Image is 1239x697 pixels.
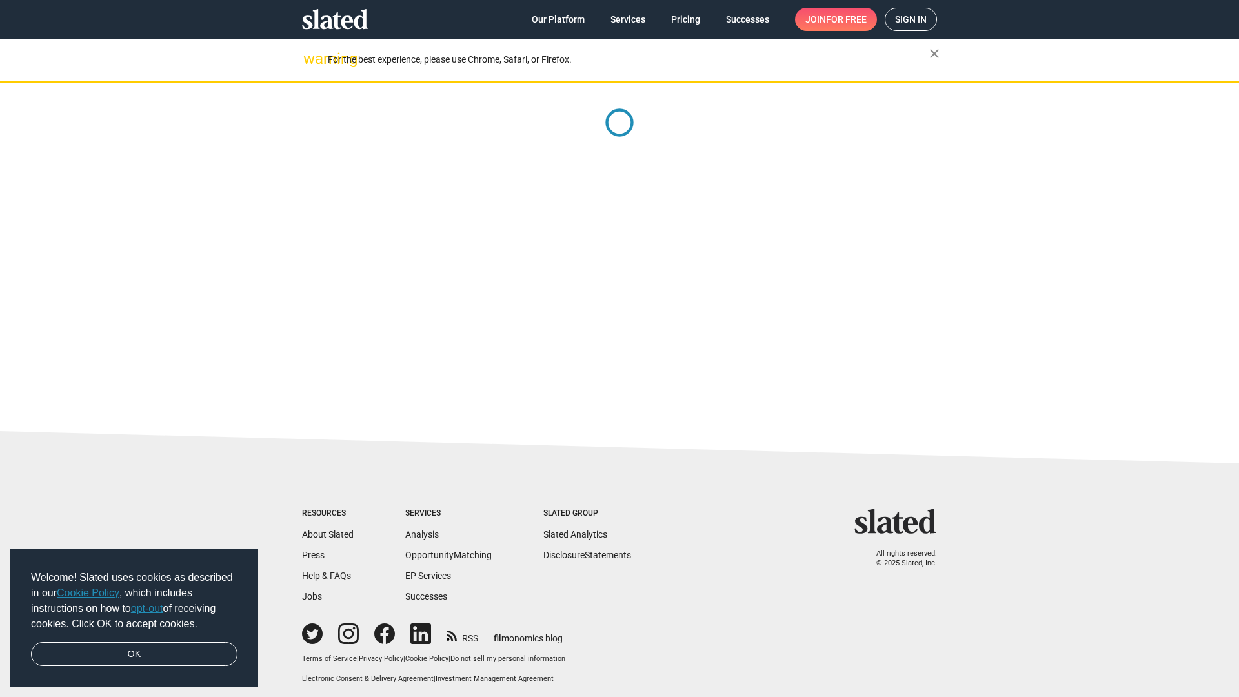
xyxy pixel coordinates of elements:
[436,674,554,683] a: Investment Management Agreement
[31,570,237,632] span: Welcome! Slated uses cookies as described in our , which includes instructions on how to of recei...
[726,8,769,31] span: Successes
[328,51,929,68] div: For the best experience, please use Chrome, Safari, or Firefox.
[302,509,354,519] div: Resources
[543,529,607,540] a: Slated Analytics
[303,51,319,66] mat-icon: warning
[795,8,877,31] a: Joinfor free
[10,549,258,687] div: cookieconsent
[448,654,450,663] span: |
[302,571,351,581] a: Help & FAQs
[302,550,325,560] a: Press
[494,633,509,643] span: film
[826,8,867,31] span: for free
[447,625,478,645] a: RSS
[543,509,631,519] div: Slated Group
[521,8,595,31] a: Our Platform
[302,529,354,540] a: About Slated
[405,529,439,540] a: Analysis
[359,654,403,663] a: Privacy Policy
[357,654,359,663] span: |
[494,622,563,645] a: filmonomics blog
[927,46,942,61] mat-icon: close
[543,550,631,560] a: DisclosureStatements
[805,8,867,31] span: Join
[403,654,405,663] span: |
[532,8,585,31] span: Our Platform
[895,8,927,30] span: Sign in
[302,674,434,683] a: Electronic Consent & Delivery Agreement
[131,603,163,614] a: opt-out
[302,654,357,663] a: Terms of Service
[716,8,780,31] a: Successes
[405,550,492,560] a: OpportunityMatching
[610,8,645,31] span: Services
[885,8,937,31] a: Sign in
[405,509,492,519] div: Services
[661,8,710,31] a: Pricing
[405,654,448,663] a: Cookie Policy
[405,571,451,581] a: EP Services
[302,591,322,601] a: Jobs
[863,549,937,568] p: All rights reserved. © 2025 Slated, Inc.
[31,642,237,667] a: dismiss cookie message
[57,587,119,598] a: Cookie Policy
[434,674,436,683] span: |
[405,591,447,601] a: Successes
[671,8,700,31] span: Pricing
[600,8,656,31] a: Services
[450,654,565,664] button: Do not sell my personal information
